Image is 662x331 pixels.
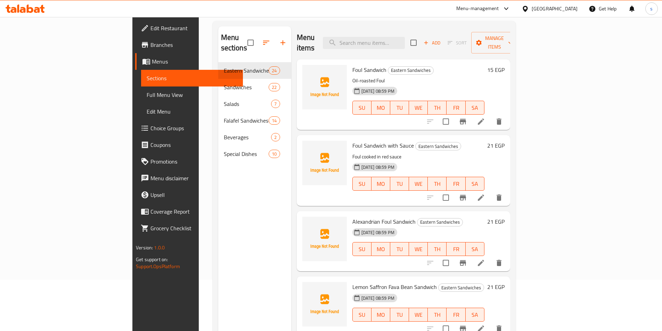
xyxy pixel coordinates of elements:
span: Select to update [439,256,453,270]
span: FR [449,103,463,113]
span: TH [431,310,444,320]
span: TU [393,310,406,320]
button: FR [447,308,465,322]
span: [DATE] 08:59 PM [359,88,397,94]
div: Eastern Sandwiches [415,142,461,150]
span: Sections [147,74,237,82]
button: MO [371,101,390,115]
div: items [269,66,280,75]
a: Upsell [135,187,243,203]
span: 10 [269,151,279,157]
span: MO [374,310,387,320]
div: items [271,100,280,108]
div: Eastern Sandwiches24 [218,62,291,79]
span: Special Dishes [224,150,269,158]
span: SU [355,310,369,320]
a: Branches [135,36,243,53]
div: items [269,116,280,125]
button: Add [421,38,443,48]
button: FR [447,242,465,256]
button: FR [447,177,465,191]
span: [DATE] 08:59 PM [359,229,397,236]
h2: Menu items [297,32,315,53]
span: Eastern Sandwiches [417,218,463,226]
a: Edit menu item [477,193,485,202]
button: MO [371,242,390,256]
img: Foul Sandwich [302,65,347,109]
span: Branches [150,41,237,49]
span: FR [449,244,463,254]
div: Beverages [224,133,271,141]
div: Menu-management [456,5,499,13]
span: Choice Groups [150,124,237,132]
a: Support.OpsPlatform [136,262,180,271]
span: Menus [152,57,237,66]
span: Edit Restaurant [150,24,237,32]
button: TH [428,177,447,191]
button: TU [390,177,409,191]
span: Coverage Report [150,207,237,216]
a: Grocery Checklist [135,220,243,237]
button: SA [466,177,484,191]
span: FR [449,179,463,189]
span: SU [355,244,369,254]
button: SA [466,101,484,115]
span: Eastern Sandwiches [416,142,461,150]
div: Eastern Sandwiches [438,283,484,292]
span: SA [468,244,482,254]
span: Add [423,39,441,47]
span: Select all sections [243,35,258,50]
div: Falafel Sandwiches14 [218,112,291,129]
div: Sandwiches [224,83,269,91]
span: Eastern Sandwiches [439,284,484,292]
span: s [650,5,653,13]
a: Menu disclaimer [135,170,243,187]
img: Lemon Saffron Fava Bean Sandwich [302,282,347,326]
div: Beverages2 [218,129,291,146]
div: Sandwiches22 [218,79,291,96]
button: WE [409,177,428,191]
button: SU [352,308,371,322]
h6: 21 EGP [487,141,505,150]
a: Edit menu item [477,259,485,267]
span: Lemon Saffron Fava Bean Sandwich [352,282,437,292]
span: MO [374,179,387,189]
button: SA [466,242,484,256]
span: TU [393,179,406,189]
span: TU [393,244,406,254]
h6: 21 EGP [487,282,505,292]
div: Special Dishes10 [218,146,291,162]
span: Edit Menu [147,107,237,116]
div: items [271,133,280,141]
span: Select to update [439,114,453,129]
a: Edit Restaurant [135,20,243,36]
span: SA [468,179,482,189]
span: Version: [136,243,153,252]
span: WE [412,179,425,189]
span: Add item [421,38,443,48]
span: SU [355,179,369,189]
span: Promotions [150,157,237,166]
img: Alexandrian Foul Sandwich [302,217,347,261]
span: Falafel Sandwiches [224,116,269,125]
a: Promotions [135,153,243,170]
a: Coupons [135,136,243,153]
span: FR [449,310,463,320]
span: Grocery Checklist [150,224,237,232]
button: delete [491,113,507,130]
span: WE [412,244,425,254]
span: Sort sections [258,34,275,51]
button: SU [352,177,371,191]
span: SA [468,103,482,113]
button: SU [352,242,371,256]
div: items [269,150,280,158]
button: TH [428,308,447,322]
span: Alexandrian Foul Sandwich [352,216,416,227]
button: MO [371,308,390,322]
button: Branch-specific-item [455,189,471,206]
button: WE [409,101,428,115]
div: Eastern Sandwiches [388,66,434,75]
span: Eastern Sandwiches [224,66,269,75]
